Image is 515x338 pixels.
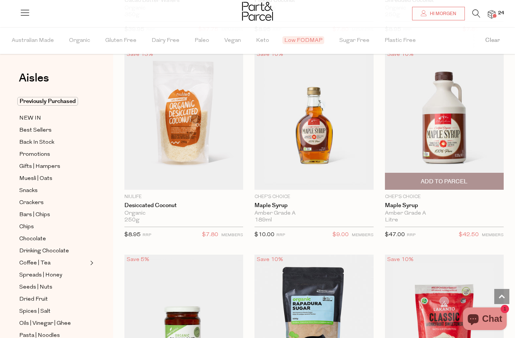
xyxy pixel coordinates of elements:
[124,49,155,60] div: Save 13%
[19,223,34,232] span: Chips
[19,259,51,268] span: Coffee | Tea
[19,126,52,135] span: Best Sellers
[276,233,285,237] small: RRP
[19,162,88,171] a: Gifts | Hampers
[19,198,88,207] a: Crackers
[496,10,506,17] span: 24
[19,70,49,86] span: Aisles
[221,233,243,237] small: MEMBERS
[19,307,51,316] span: Spices | Salt
[19,186,88,195] a: Snacks
[19,97,88,106] a: Previously Purchased
[19,114,41,123] span: NEW IN
[19,210,88,220] a: Bars | Chips
[339,28,369,54] span: Sugar Free
[12,28,54,54] span: Australian Made
[19,283,52,292] span: Seeds | Nuts
[385,49,504,190] img: Maple Syrup
[19,258,88,268] a: Coffee | Tea
[421,178,467,186] span: Add To Parcel
[385,232,405,238] span: $47.00
[195,28,209,54] span: Paleo
[333,230,349,240] span: $9.00
[19,319,71,328] span: Oils | Vinegar | Ghee
[19,295,88,304] a: Dried Fruit
[407,233,415,237] small: RRP
[19,114,88,123] a: NEW IN
[461,307,509,332] inbox-online-store-chat: Shopify online store chat
[19,126,88,135] a: Best Sellers
[282,36,324,44] span: Low FODMAP
[19,162,60,171] span: Gifts | Hampers
[88,258,93,267] button: Expand/Collapse Coffee | Tea
[256,28,269,54] span: Keto
[385,210,504,217] div: Amber Grade A
[19,72,49,91] a: Aisles
[124,232,141,238] span: $8.95
[124,210,243,217] div: Organic
[385,255,416,265] div: Save 10%
[254,49,285,60] div: Save 10%
[143,233,151,237] small: RRP
[254,232,274,238] span: $10.00
[19,222,88,232] a: Chips
[224,28,241,54] span: Vegan
[385,202,504,209] a: Maple Syrup
[19,198,44,207] span: Crackers
[19,319,88,328] a: Oils | Vinegar | Ghee
[19,295,48,304] span: Dried Fruit
[124,49,243,190] img: Desiccated Coconut
[124,202,243,209] a: Desiccated Coconut
[19,271,62,280] span: Spreads | Honey
[428,11,456,17] span: Hi Morgen
[19,138,54,147] span: Back In Stock
[19,247,69,256] span: Drinking Chocolate
[19,138,88,147] a: Back In Stock
[19,283,88,292] a: Seeds | Nuts
[412,7,465,20] a: Hi Morgen
[352,233,374,237] small: MEMBERS
[470,27,515,54] button: Clear filter by Filter
[19,210,50,220] span: Bars | Chips
[488,10,495,18] a: 24
[19,150,88,159] a: Promotions
[124,255,152,265] div: Save 5%
[17,97,78,106] span: Previously Purchased
[385,194,504,200] p: Chef's Choice
[254,255,285,265] div: Save 10%
[482,233,504,237] small: MEMBERS
[385,28,416,54] span: Plastic Free
[19,234,88,244] a: Chocolate
[19,174,52,183] span: Muesli | Oats
[385,49,416,60] div: Save 10%
[254,210,373,217] div: Amber Grade A
[19,246,88,256] a: Drinking Chocolate
[254,194,373,200] p: Chef's Choice
[385,173,504,190] button: Add To Parcel
[459,230,479,240] span: $42.50
[242,2,273,21] img: Part&Parcel
[254,217,272,224] span: 189ml
[124,217,139,224] span: 250g
[254,49,373,190] img: Maple Syrup
[152,28,179,54] span: Dairy Free
[19,307,88,316] a: Spices | Salt
[19,150,50,159] span: Promotions
[19,270,88,280] a: Spreads | Honey
[202,230,218,240] span: $7.80
[19,174,88,183] a: Muesli | Oats
[254,202,373,209] a: Maple Syrup
[385,217,398,224] span: Litre
[124,194,243,200] p: Niulife
[19,186,38,195] span: Snacks
[19,235,46,244] span: Chocolate
[69,28,90,54] span: Organic
[105,28,136,54] span: Gluten Free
